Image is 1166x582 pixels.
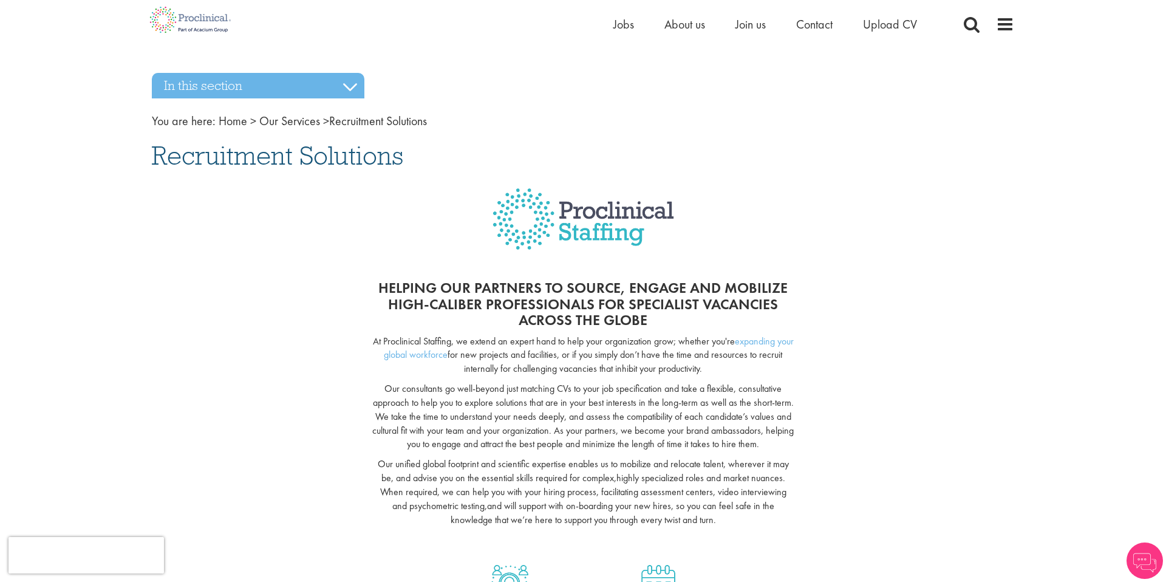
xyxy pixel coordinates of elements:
[372,382,794,451] p: Our consultants go well-beyond just matching CVs to your job specification and take a flexible, c...
[372,457,794,527] p: Our unified global footprint and scientific expertise enables us to mobilize and relocate talent,...
[613,16,634,32] a: Jobs
[796,16,833,32] a: Contact
[9,537,164,573] iframe: reCAPTCHA
[735,16,766,32] a: Join us
[384,335,794,361] a: expanding your global workforce
[372,335,794,377] p: At Proclinical Staffing, we extend an expert hand to help your organization grow; whether you're ...
[219,113,247,129] a: breadcrumb link to Home
[1127,543,1163,579] img: Chatbot
[152,113,216,129] span: You are here:
[372,280,794,328] h2: Helping our partners to source, engage and mobilize high-caliber professionals for specialist vac...
[152,73,364,98] h3: In this section
[259,113,320,129] a: breadcrumb link to Our Services
[664,16,705,32] a: About us
[323,113,329,129] span: >
[250,113,256,129] span: >
[863,16,917,32] a: Upload CV
[493,188,674,268] img: Proclinical Staffing
[219,113,427,129] span: Recruitment Solutions
[152,139,403,172] span: Recruitment Solutions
